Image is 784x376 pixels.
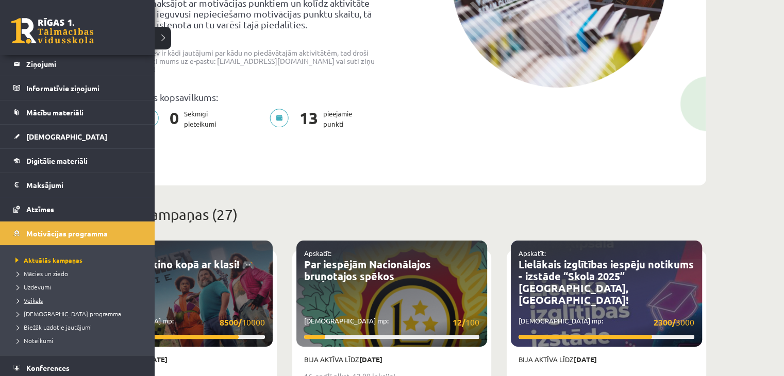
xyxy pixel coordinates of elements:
a: Maksājumi [13,173,142,197]
span: Mācies un ziedo [13,269,68,278]
a: Apskatīt: [519,249,546,258]
span: Uzdevumi [13,283,51,291]
a: Biežāk uzdotie jautājumi [13,322,144,332]
a: Informatīvie ziņojumi [13,76,142,100]
a: Uzdevumi [13,282,144,292]
strong: 12/ [453,317,465,328]
a: Digitālie materiāli [13,149,142,173]
span: 3000 [654,316,694,329]
strong: 8500/ [220,317,242,328]
p: Bija aktīva līdz [519,354,694,365]
a: 🎬 Apmeklē kino kopā ar klasi! 🎮 [89,258,255,271]
span: Atzīmes [26,204,54,214]
a: Atzīmes [13,197,142,221]
a: Par iespējām Nacionālajos bruņotajos spēkos [304,258,431,283]
strong: 2300/ [654,317,676,328]
p: [DEMOGRAPHIC_DATA] mp: [519,316,694,329]
span: Mācību materiāli [26,108,84,117]
p: [DEMOGRAPHIC_DATA] mp: [304,316,480,329]
p: Bija aktīva līdz [89,354,265,365]
a: Veikals [13,296,144,305]
p: Arhivētās kampaņas (27) [77,204,706,226]
strong: [DATE] [574,355,597,364]
p: Bija aktīva līdz [304,354,480,365]
a: Rīgas 1. Tālmācības vidusskola [11,18,94,44]
a: [DEMOGRAPHIC_DATA] [13,125,142,148]
legend: Ziņojumi [26,52,142,76]
span: 0 [164,109,184,129]
p: [DEMOGRAPHIC_DATA] mp: [89,316,265,329]
a: Noteikumi [13,336,144,345]
span: Noteikumi [13,336,53,345]
span: Veikals [13,296,43,304]
strong: [DATE] [359,355,382,364]
p: pieejamie punkti [270,109,358,129]
span: [DEMOGRAPHIC_DATA] programma [13,310,121,318]
a: Lielākais izglītības iespēju notikums - izstāde “Skola 2025” [GEOGRAPHIC_DATA], [GEOGRAPHIC_DATA]! [519,258,694,306]
a: Motivācijas programma [13,221,142,245]
a: Mācies un ziedo [13,269,144,278]
legend: Maksājumi [26,173,142,197]
span: 10000 [220,316,265,329]
a: Ziņojumi [13,52,142,76]
span: [DEMOGRAPHIC_DATA] [26,132,107,141]
span: Konferences [26,363,70,372]
p: Tavs kopsavilkums: [140,92,384,102]
a: Apskatīt: [304,249,331,258]
a: Aktuālās kampaņas [13,255,144,265]
span: 100 [453,316,479,329]
span: Aktuālās kampaņas [13,256,82,264]
span: Digitālie materiāli [26,156,88,165]
span: Biežāk uzdotie jautājumi [13,323,92,331]
a: [DEMOGRAPHIC_DATA] programma [13,309,144,318]
a: Mācību materiāli [13,100,142,124]
legend: Informatīvie ziņojumi [26,76,142,100]
span: 13 [294,109,323,129]
p: Sekmīgi pieteikumi [140,109,222,129]
p: Ja Tev ir kādi jautājumi par kādu no piedāvātajām aktivitātēm, tad droši raksti mums uz e-pastu: ... [140,48,384,73]
strong: [DATE] [144,355,168,364]
span: Motivācijas programma [26,229,108,238]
